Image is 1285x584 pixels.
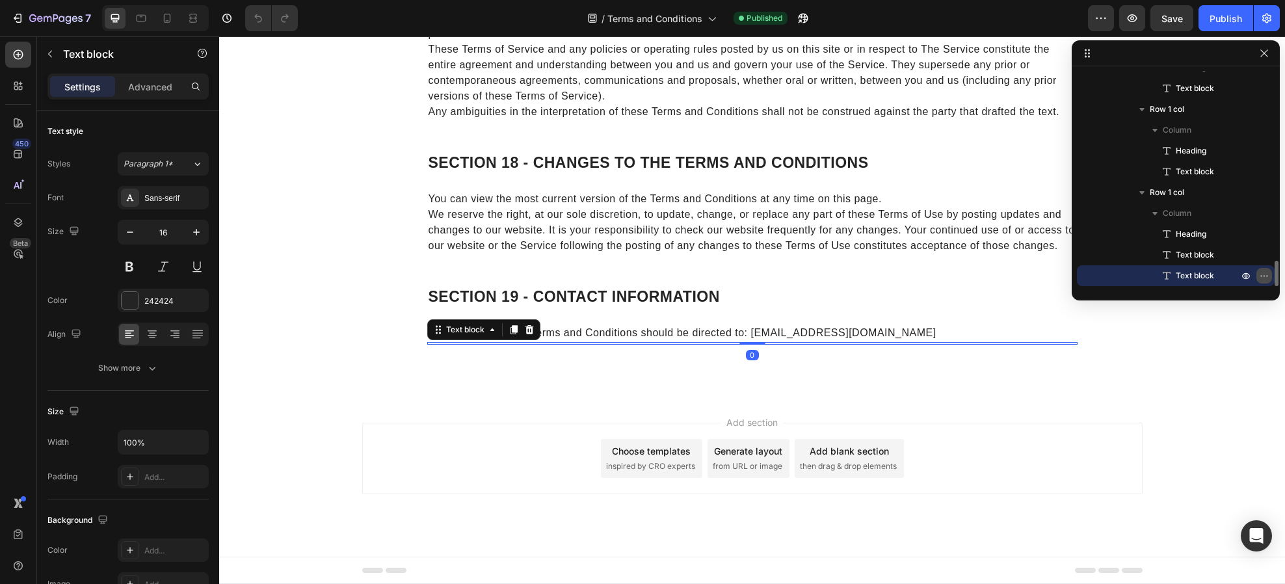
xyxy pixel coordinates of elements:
[1163,124,1191,137] span: Column
[128,80,172,94] p: Advanced
[527,313,540,324] div: 0
[1176,248,1214,261] span: Text block
[1150,5,1193,31] button: Save
[495,408,563,421] div: Generate layout
[47,512,111,529] div: Background
[12,139,31,149] div: 450
[47,295,68,306] div: Color
[144,192,205,204] div: Sans-serif
[47,326,84,343] div: Align
[144,471,205,483] div: Add...
[47,436,69,448] div: Width
[144,295,205,307] div: 242424
[1176,144,1206,157] span: Heading
[607,12,702,25] span: Terms and Conditions
[47,356,209,380] button: Show more
[581,424,678,436] span: then drag & drop elements
[47,126,83,137] div: Text style
[494,424,563,436] span: from URL or image
[1176,165,1214,178] span: Text block
[1163,207,1191,220] span: Column
[144,545,205,557] div: Add...
[1150,186,1184,199] span: Row 1 col
[1199,5,1253,31] button: Publish
[64,80,101,94] p: Settings
[602,12,605,25] span: /
[1176,269,1214,282] span: Text block
[387,424,476,436] span: inspired by CRO experts
[1176,228,1206,241] span: Heading
[502,379,564,393] span: Add section
[590,408,670,421] div: Add blank section
[1161,13,1183,24] span: Save
[47,223,82,241] div: Size
[5,5,97,31] button: 7
[245,5,298,31] div: Undo/Redo
[47,544,68,556] div: Color
[1241,520,1272,551] div: Open Intercom Messenger
[224,287,268,299] div: Text block
[1176,82,1214,95] span: Text block
[124,158,173,170] span: Paragraph 1*
[98,362,159,375] div: Show more
[393,408,471,421] div: Choose templates
[219,36,1285,584] iframe: Design area
[10,238,31,248] div: Beta
[1150,103,1184,116] span: Row 1 col
[47,158,70,170] div: Styles
[85,10,91,26] p: 7
[747,12,782,24] span: Published
[47,192,64,204] div: Font
[47,403,82,421] div: Size
[47,471,77,483] div: Padding
[1210,12,1242,25] div: Publish
[118,431,208,454] input: Auto
[63,46,174,62] p: Text block
[118,152,209,176] button: Paragraph 1*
